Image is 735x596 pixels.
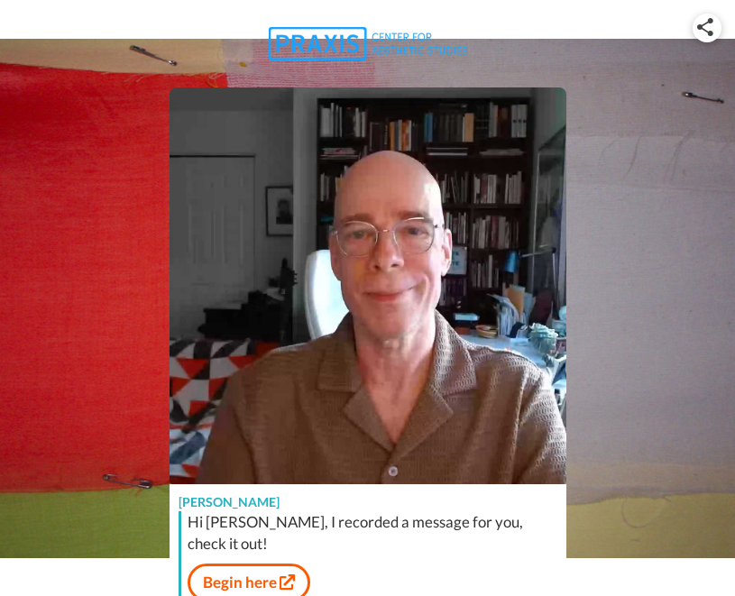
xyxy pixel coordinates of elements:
[269,27,467,60] img: logo
[697,18,713,36] img: ic_share.svg
[170,484,566,511] div: [PERSON_NAME]
[170,87,566,484] img: abb306da-3568-49c1-8252-2d8f30081aa2-thumb.jpg
[188,511,562,555] div: Hi [PERSON_NAME], I recorded a message for you, check it out!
